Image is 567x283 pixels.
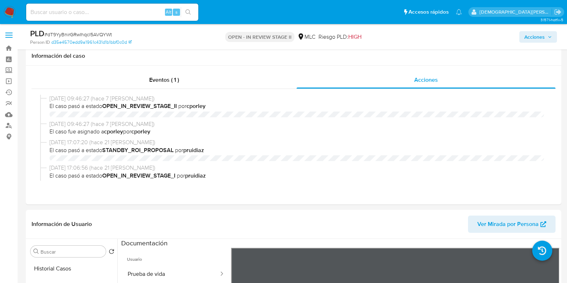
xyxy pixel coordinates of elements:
[186,102,205,110] b: cporley
[225,32,294,42] p: OPEN - IN REVIEW STAGE II
[32,52,556,60] h1: Información del caso
[104,127,123,136] b: cporley
[49,172,544,180] span: El caso pasó a estado por
[41,249,103,255] input: Buscar
[44,31,112,38] span: # dT9YyBnirGRwIhqcI5AVQYWt
[32,221,92,228] h1: Información de Usuario
[318,33,362,41] span: Riesgo PLD:
[49,120,544,128] span: [DATE] 09:46:27 (hace 7 [PERSON_NAME])
[183,146,204,154] b: pruidiaz
[348,33,362,41] span: HIGH
[49,146,544,154] span: El caso pasó a estado por
[28,260,117,277] button: Historial Casos
[131,127,150,136] b: cporley
[51,39,132,46] a: d35e4570edd9a1961c431d1b1bbf0c0d
[49,95,544,103] span: [DATE] 09:46:27 (hace 7 [PERSON_NAME])
[102,171,175,180] b: OPEN_IN_REVIEW_STAGE_I
[479,9,552,15] p: cristian.porley@mercadolibre.com
[30,39,50,46] b: Person ID
[519,31,557,43] button: Acciones
[477,216,539,233] span: Ver Mirada por Persona
[30,28,44,39] b: PLD
[102,146,174,154] b: STANDBY_ROI_PROPOSAL
[297,33,316,41] div: MLC
[185,171,206,180] b: pruidiaz
[49,138,544,146] span: [DATE] 17:07:20 (hace 21 [PERSON_NAME])
[175,9,178,15] span: s
[524,31,545,43] span: Acciones
[49,164,544,172] span: [DATE] 17:06:56 (hace 21 [PERSON_NAME])
[414,76,438,84] span: Acciones
[166,9,171,15] span: Alt
[408,8,449,16] span: Accesos rápidos
[554,8,562,16] a: Salir
[49,102,544,110] span: El caso pasó a estado por
[456,9,462,15] a: Notificaciones
[26,8,198,17] input: Buscar usuario o caso...
[102,102,177,110] b: OPEN_IN_REVIEW_STAGE_II
[468,216,556,233] button: Ver Mirada por Persona
[109,249,114,256] button: Volver al orden por defecto
[49,128,544,136] span: El caso fue asignado a por
[33,249,39,254] button: Buscar
[149,76,179,84] span: Eventos ( 1 )
[181,7,195,17] button: search-icon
